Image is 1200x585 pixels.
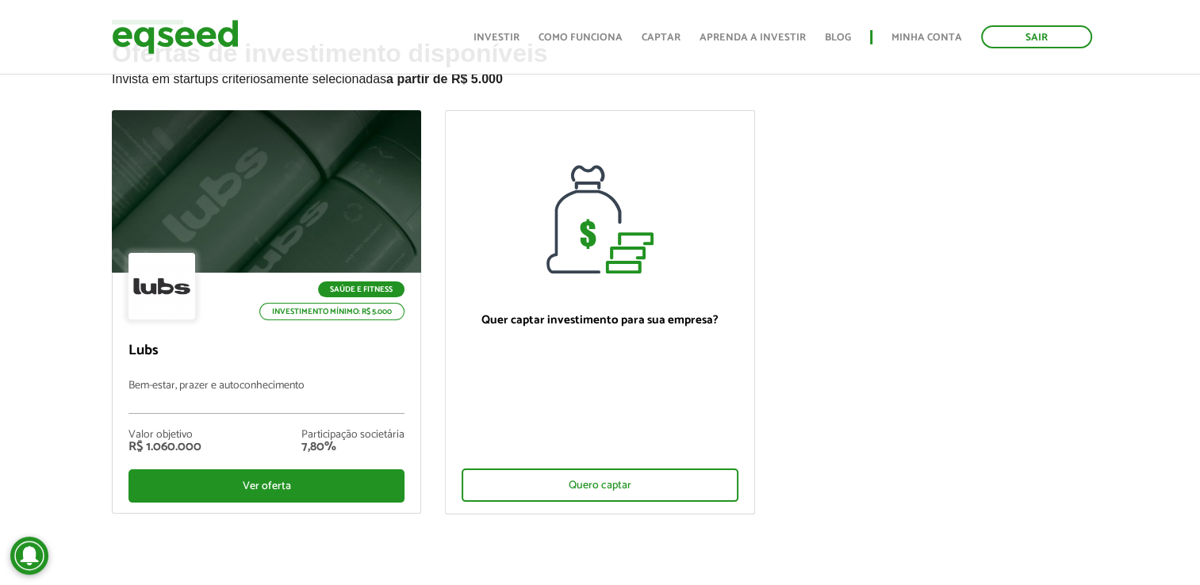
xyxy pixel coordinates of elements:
[462,313,738,327] p: Quer captar investimento para sua empresa?
[128,380,404,414] p: Bem-estar, prazer e autoconhecimento
[112,16,239,58] img: EqSeed
[981,25,1092,48] a: Sair
[539,32,623,43] a: Como funciona
[128,441,201,453] div: R$ 1.060.000
[318,281,404,297] p: Saúde e Fitness
[473,32,519,43] a: Investir
[259,303,404,320] p: Investimento mínimo: R$ 5.000
[700,32,806,43] a: Aprenda a investir
[386,72,503,86] strong: a partir de R$ 5.000
[462,468,738,502] div: Quero captar
[128,469,404,503] div: Ver oferta
[301,441,404,453] div: 7,80%
[445,110,754,514] a: Quer captar investimento para sua empresa? Quero captar
[128,342,404,360] p: Lubs
[301,430,404,441] div: Participação societária
[112,67,1088,86] p: Invista em startups criteriosamente selecionadas
[825,32,851,43] a: Blog
[891,32,962,43] a: Minha conta
[112,40,1088,110] h2: Ofertas de investimento disponíveis
[112,110,421,514] a: Saúde e Fitness Investimento mínimo: R$ 5.000 Lubs Bem-estar, prazer e autoconhecimento Valor obj...
[642,32,681,43] a: Captar
[128,430,201,441] div: Valor objetivo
